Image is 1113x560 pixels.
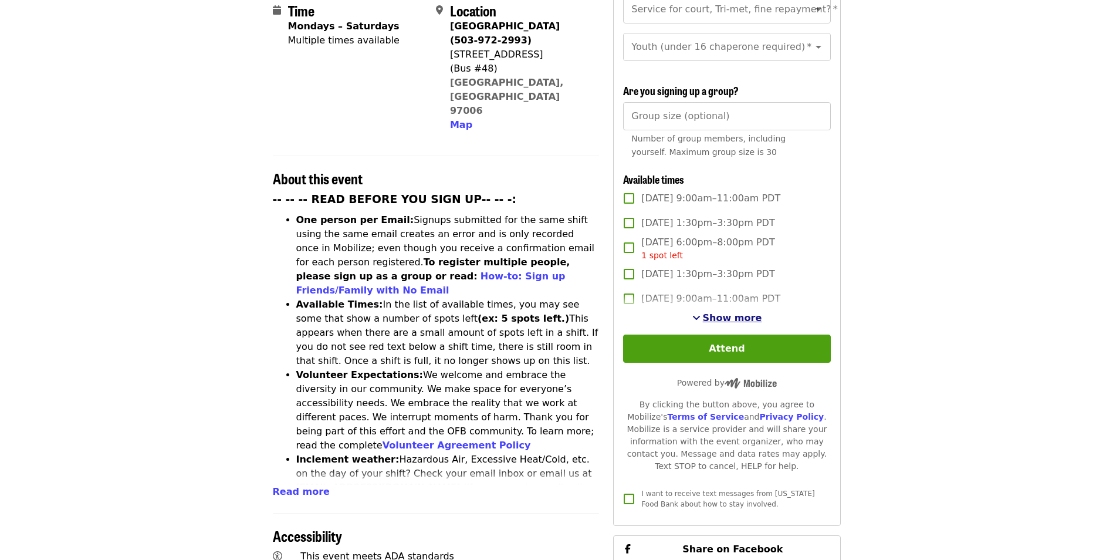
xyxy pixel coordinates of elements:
[296,369,424,380] strong: Volunteer Expectations:
[273,193,517,205] strong: -- -- -- READ BEFORE YOU SIGN UP-- -- -:
[383,440,531,451] a: Volunteer Agreement Policy
[296,368,600,453] li: We welcome and embrace the diversity in our community. We make space for everyone’s accessibility...
[623,102,830,130] input: [object Object]
[296,453,600,523] li: Hazardous Air, Excessive Heat/Cold, etc. on the day of your shift? Check your email inbox or emai...
[641,490,814,508] span: I want to receive text messages from [US_STATE] Food Bank about how to stay involved.
[296,213,600,298] li: Signups submitted for the same shift using the same email creates an error and is only recorded o...
[296,454,400,465] strong: Inclement weather:
[810,39,827,55] button: Open
[692,311,762,325] button: See more timeslots
[641,267,774,281] span: [DATE] 1:30pm–3:30pm PDT
[450,48,590,62] div: [STREET_ADDRESS]
[273,5,281,16] i: calendar icon
[288,33,400,48] div: Multiple times available
[296,214,414,225] strong: One person per Email:
[623,171,684,187] span: Available times
[273,486,330,497] span: Read more
[296,299,383,310] strong: Available Times:
[450,119,472,130] span: Map
[641,251,683,260] span: 1 spot left
[296,298,600,368] li: In the list of available times, you may see some that show a number of spots left This appears wh...
[641,191,780,205] span: [DATE] 9:00am–11:00am PDT
[273,168,363,188] span: About this event
[759,412,824,421] a: Privacy Policy
[296,271,566,296] a: How-to: Sign up Friends/Family with No Email
[667,412,744,421] a: Terms of Service
[273,525,342,546] span: Accessibility
[296,257,570,282] strong: To register multiple people, please sign up as a group or read:
[623,399,830,473] div: By clicking the button above, you agree to Mobilize's and . Mobilize is a service provider and wi...
[623,83,739,98] span: Are you signing up a group?
[450,118,472,132] button: Map
[682,544,783,555] span: Share on Facebook
[273,485,330,499] button: Read more
[677,378,777,387] span: Powered by
[641,216,774,230] span: [DATE] 1:30pm–3:30pm PDT
[478,313,569,324] strong: (ex: 5 spots left.)
[436,5,443,16] i: map-marker-alt icon
[288,21,400,32] strong: Mondays – Saturdays
[641,235,774,262] span: [DATE] 6:00pm–8:00pm PDT
[703,312,762,323] span: Show more
[450,21,560,46] strong: [GEOGRAPHIC_DATA] (503-972-2993)
[631,134,786,157] span: Number of group members, including yourself. Maximum group size is 30
[725,378,777,389] img: Powered by Mobilize
[810,1,827,18] button: Open
[450,77,564,116] a: [GEOGRAPHIC_DATA], [GEOGRAPHIC_DATA] 97006
[450,62,590,76] div: (Bus #48)
[623,335,830,363] button: Attend
[641,292,780,306] span: [DATE] 9:00am–11:00am PDT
